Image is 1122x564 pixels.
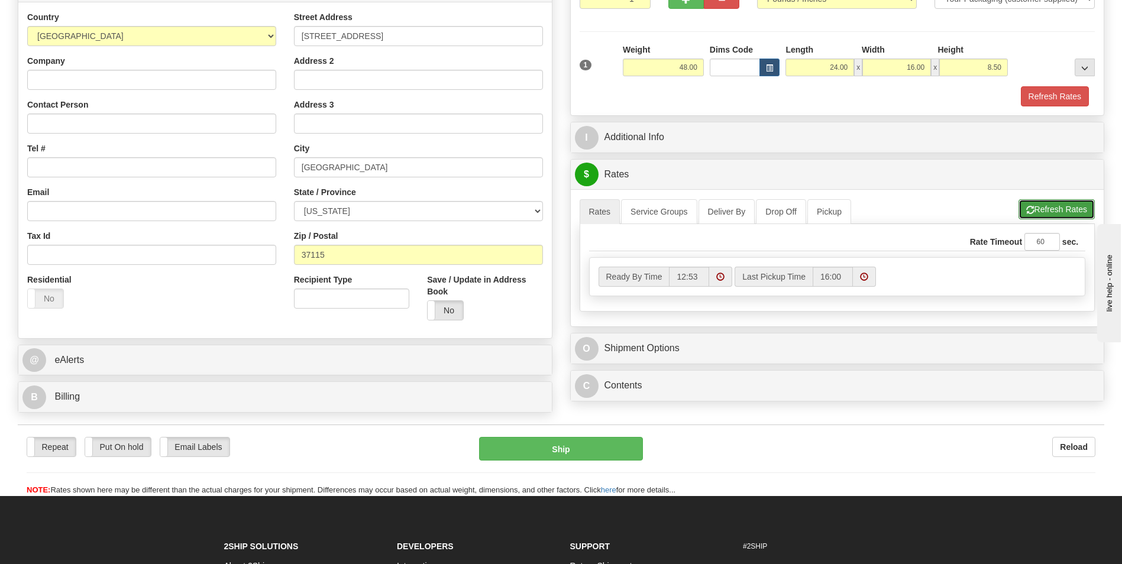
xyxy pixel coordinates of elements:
[294,274,353,286] label: Recipient Type
[294,142,309,154] label: City
[699,199,755,224] a: Deliver By
[27,230,50,242] label: Tax Id
[22,348,46,372] span: @
[85,437,151,456] label: Put On hold
[1095,222,1121,342] iframe: chat widget
[294,99,334,111] label: Address 3
[580,60,592,70] span: 1
[27,186,49,198] label: Email
[575,163,599,186] span: $
[294,11,353,23] label: Street Address
[294,230,338,242] label: Zip / Postal
[785,44,813,56] label: Length
[22,385,548,409] a: B Billing
[862,44,885,56] label: Width
[160,437,229,456] label: Email Labels
[9,10,109,19] div: live help - online
[27,485,50,494] span: NOTE:
[27,55,65,67] label: Company
[575,337,599,361] span: O
[1052,437,1095,457] button: Reload
[28,289,63,308] label: No
[27,437,76,456] label: Repeat
[621,199,697,224] a: Service Groups
[575,125,1100,150] a: IAdditional Info
[575,336,1100,361] a: OShipment Options
[580,199,620,224] a: Rates
[27,11,59,23] label: Country
[575,374,1100,398] a: CContents
[937,44,963,56] label: Height
[601,485,616,494] a: here
[397,542,454,551] strong: Developers
[18,485,1104,496] div: Rates shown here may be different than the actual charges for your shipment. Differences may occu...
[575,163,1100,187] a: $Rates
[294,55,334,67] label: Address 2
[54,391,80,401] span: Billing
[1062,236,1078,248] label: sec.
[27,274,72,286] label: Residential
[1075,59,1095,76] div: ...
[22,348,548,372] a: @ eAlerts
[854,59,862,76] span: x
[1060,442,1088,452] b: Reload
[479,437,642,461] button: Ship
[22,385,46,409] span: B
[294,186,356,198] label: State / Province
[570,542,610,551] strong: Support
[735,267,813,287] label: Last Pickup Time
[756,199,806,224] a: Drop Off
[1018,199,1095,219] button: Refresh Rates
[575,374,599,398] span: C
[931,59,939,76] span: x
[294,26,543,46] input: Enter a location
[575,126,599,150] span: I
[27,99,88,111] label: Contact Person
[623,44,650,56] label: Weight
[599,267,670,287] label: Ready By Time
[54,355,84,365] span: eAlerts
[970,236,1022,248] label: Rate Timeout
[1021,86,1089,106] button: Refresh Rates
[428,301,463,320] label: No
[807,199,851,224] a: Pickup
[427,274,542,297] label: Save / Update in Address Book
[27,142,46,154] label: Tel #
[743,543,898,550] h6: #2SHIP
[710,44,753,56] label: Dims Code
[224,542,299,551] strong: 2Ship Solutions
